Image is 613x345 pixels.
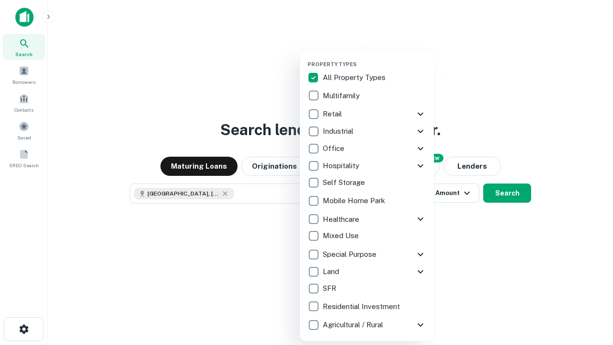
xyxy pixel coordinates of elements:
p: All Property Types [323,72,387,83]
div: Agricultural / Rural [307,316,426,333]
div: Healthcare [307,210,426,228]
p: Agricultural / Rural [323,319,385,331]
div: Hospitality [307,157,426,174]
p: Residential Investment [323,301,402,312]
p: Land [323,266,341,277]
span: Property Types [307,61,357,67]
p: Mobile Home Park [323,195,387,207]
p: Multifamily [323,90,362,102]
p: Special Purpose [323,249,378,260]
p: Industrial [323,126,355,137]
p: Retail [323,108,344,120]
p: Mixed Use [323,230,361,241]
iframe: Chat Widget [565,268,613,314]
p: SFR [323,283,338,294]
div: Office [307,140,426,157]
p: Hospitality [323,160,361,172]
p: Self Storage [323,177,367,188]
div: Land [307,263,426,280]
p: Healthcare [323,214,361,225]
div: Industrial [307,123,426,140]
p: Office [323,143,346,154]
div: Special Purpose [307,246,426,263]
div: Retail [307,105,426,123]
